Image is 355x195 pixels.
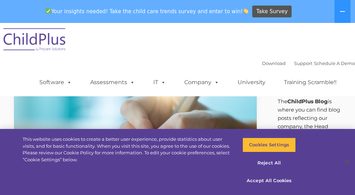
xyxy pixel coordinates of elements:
img: ✅ [46,8,51,14]
a: Download [262,60,286,66]
p: The is where you can find blog posts reflecting our company, the Head Start community, education,... [278,97,341,147]
a: Take Survey [252,6,292,18]
a: IT [146,75,173,89]
span: Your insights needed! Take the child care trends survey and enter to win! [43,5,252,18]
a: Schedule A Demo [314,60,355,66]
button: Cookies Settings [242,138,296,152]
a: Support [294,60,312,66]
a: Training Scramble!! [277,75,344,89]
a: Company [177,75,226,89]
button: Reject All [242,156,296,170]
div: This website uses cookies to create a better user experience, provide statistics about user visit... [23,136,232,163]
strong: ChildPlus Blog [287,98,328,105]
font: | [262,60,355,66]
button: Close [340,154,355,170]
span: Take Survey [256,6,288,18]
a: Assessments [83,75,142,89]
a: University [231,75,272,89]
img: 👏 [243,8,248,14]
button: Accept All Cookies [242,173,296,188]
a: Software [32,75,79,89]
